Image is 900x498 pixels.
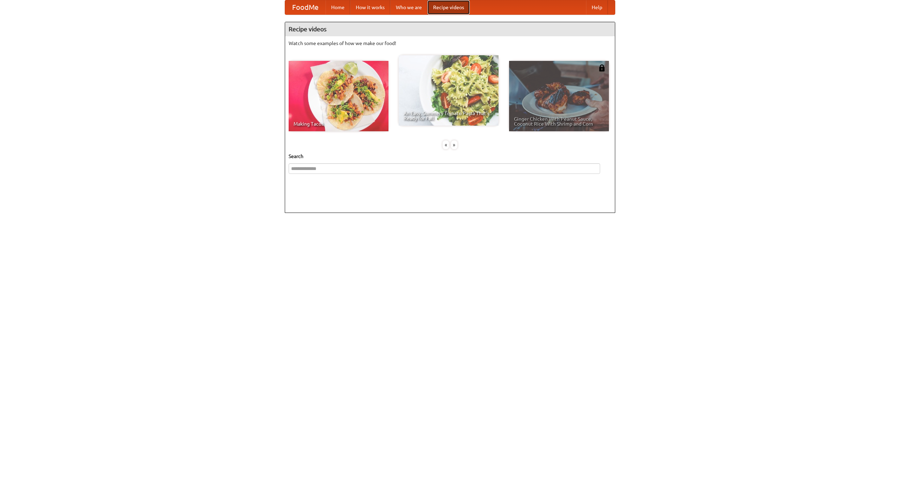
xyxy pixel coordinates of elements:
a: Recipe videos [427,0,470,14]
a: Making Tacos [289,61,388,131]
div: » [451,140,457,149]
h5: Search [289,153,611,160]
a: Who we are [390,0,427,14]
a: Help [586,0,608,14]
a: Home [326,0,350,14]
img: 483408.png [598,64,605,71]
h4: Recipe videos [285,22,615,36]
a: An Easy, Summery Tomato Pasta That's Ready for Fall [399,55,499,126]
span: Making Tacos [294,121,384,126]
p: Watch some examples of how we make our food! [289,40,611,47]
span: An Easy, Summery Tomato Pasta That's Ready for Fall [404,111,494,121]
div: « [443,140,449,149]
a: FoodMe [285,0,326,14]
a: How it works [350,0,390,14]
